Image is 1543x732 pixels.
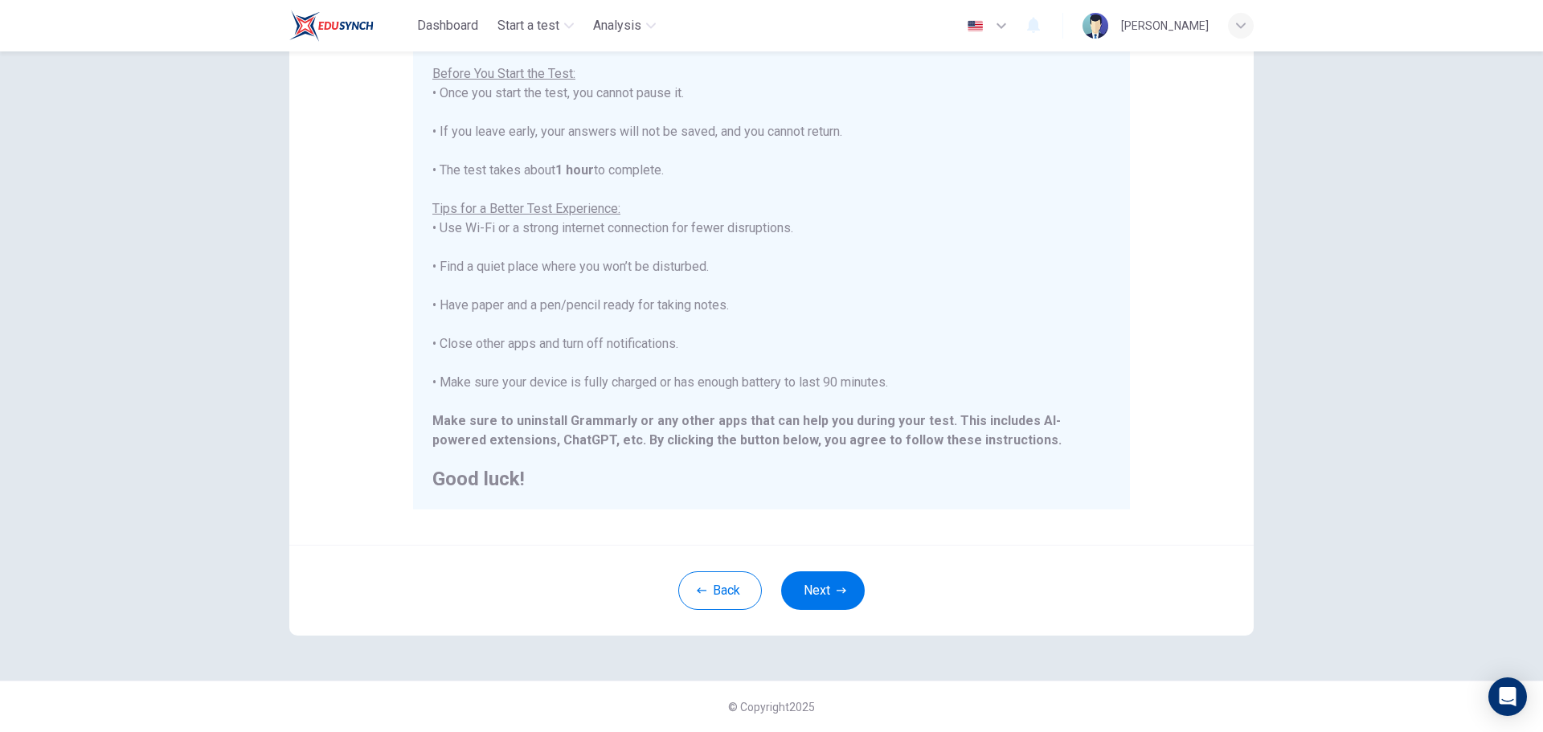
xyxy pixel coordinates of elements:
[411,11,485,40] button: Dashboard
[587,11,662,40] button: Analysis
[432,413,1061,448] b: Make sure to uninstall Grammarly or any other apps that can help you during your test. This inclu...
[289,10,411,42] a: EduSynch logo
[728,701,815,714] span: © Copyright 2025
[432,66,575,81] u: Before You Start the Test:
[555,162,594,178] b: 1 hour
[289,10,374,42] img: EduSynch logo
[1121,16,1209,35] div: [PERSON_NAME]
[497,16,559,35] span: Start a test
[432,469,1111,489] h2: Good luck!
[649,432,1062,448] b: By clicking the button below, you agree to follow these instructions.
[1083,13,1108,39] img: Profile picture
[417,16,478,35] span: Dashboard
[432,201,620,216] u: Tips for a Better Test Experience:
[678,571,762,610] button: Back
[965,20,985,32] img: en
[1488,677,1527,716] div: Open Intercom Messenger
[593,16,641,35] span: Analysis
[491,11,580,40] button: Start a test
[781,571,865,610] button: Next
